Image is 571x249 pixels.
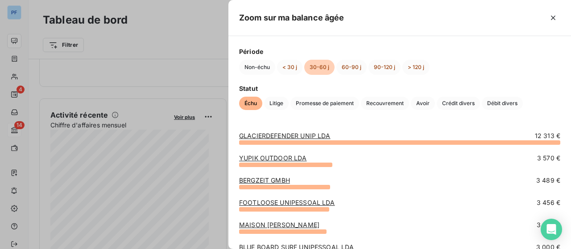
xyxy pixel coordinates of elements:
[304,60,335,75] button: 30-60 j
[239,199,335,206] a: FOOTLOOSE UNIPESSOAL LDA
[361,97,409,110] button: Recouvrement
[402,60,430,75] button: > 120 j
[411,97,435,110] button: Avoir
[537,198,560,207] span: 3 456 €
[537,220,560,229] span: 3 356 €
[264,97,289,110] button: Litige
[277,60,302,75] button: < 30 j
[239,154,307,162] a: YUPIK OUTDOOR LDA
[482,97,523,110] button: Débit divers
[239,97,262,110] button: Échu
[535,131,560,140] span: 12 313 €
[541,219,562,240] div: Open Intercom Messenger
[368,60,401,75] button: 90-120 j
[239,176,290,184] a: BERGZEIT GMBH
[336,60,367,75] button: 60-90 j
[239,132,331,139] a: GLACIERDEFENDER UNIP LDA
[239,221,319,229] a: MAISON [PERSON_NAME]
[239,60,275,75] button: Non-échu
[536,176,560,185] span: 3 489 €
[239,12,344,24] h5: Zoom sur ma balance âgée
[239,84,560,93] span: Statut
[239,47,560,56] span: Période
[437,97,480,110] button: Crédit divers
[537,154,560,163] span: 3 570 €
[290,97,359,110] button: Promesse de paiement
